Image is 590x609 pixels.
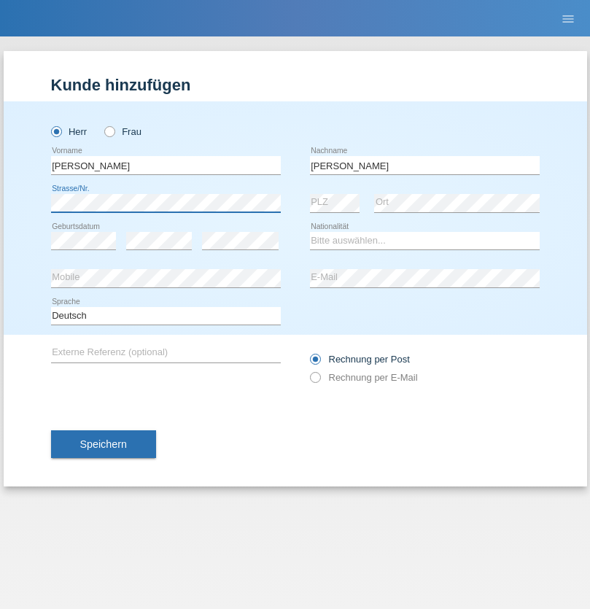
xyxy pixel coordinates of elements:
[310,354,319,372] input: Rechnung per Post
[51,126,61,136] input: Herr
[310,372,418,383] label: Rechnung per E-Mail
[51,126,88,137] label: Herr
[561,12,575,26] i: menu
[310,354,410,365] label: Rechnung per Post
[310,372,319,390] input: Rechnung per E-Mail
[80,438,127,450] span: Speichern
[104,126,141,137] label: Frau
[51,430,156,458] button: Speichern
[554,14,583,23] a: menu
[51,76,540,94] h1: Kunde hinzufügen
[104,126,114,136] input: Frau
